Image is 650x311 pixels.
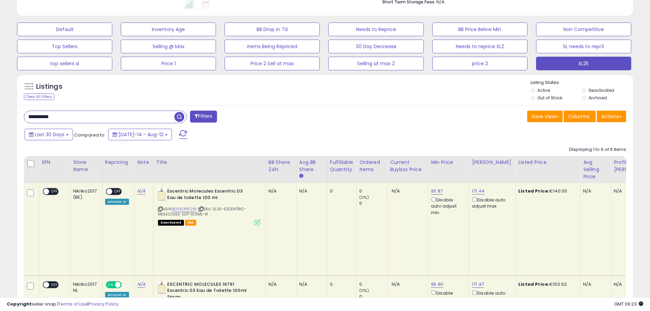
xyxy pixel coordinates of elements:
[88,301,118,307] a: Privacy Policy
[105,159,131,166] div: Repricing
[589,95,607,101] label: Archived
[137,159,150,166] div: Note
[328,40,423,53] button: 30 Day Decrease
[472,196,510,209] div: Disable auto adjust max
[330,159,353,173] div: Fulfillable Quantity
[167,281,250,302] b: ESCENTRIC MOLECULES 16791 Escentric 03 Eau de Toilette 100ml Spray
[431,188,443,195] a: 95.87
[73,281,97,294] div: Nikilko2017 NL
[568,113,590,120] span: Columns
[330,281,351,287] div: 0
[431,289,464,309] div: Disable auto adjust min
[190,111,217,123] button: Filters
[299,159,324,173] div: Avg BB Share
[108,129,172,140] button: [DATE]-14 - Aug-12
[158,188,165,202] img: 41kglgeOdqL._SL40_.jpg
[49,189,60,195] span: OFF
[269,188,291,194] div: N/A
[42,159,67,166] div: EFN
[432,57,528,70] button: price 2
[536,57,631,70] button: SL25
[359,288,369,293] small: (0%)
[58,301,87,307] a: Terms of Use
[328,23,423,36] button: Needs to Reprice
[472,281,484,288] a: 171.47
[185,220,197,226] span: FBA
[359,200,387,207] div: 0
[106,282,115,287] span: ON
[299,281,322,287] div: N/A
[167,188,250,202] b: Escentric Molecules Escentric 03 Eau de toilette 100 ml
[431,196,464,216] div: Disable auto adjust min
[328,57,423,70] button: Selling at max 2
[583,159,608,180] div: Avg Selling Price
[432,23,528,36] button: BB Price Below Min
[330,188,351,194] div: 0
[536,40,631,53] button: SL needs to repr3
[392,281,400,287] span: N/A
[269,159,293,173] div: BB Share 24h.
[73,159,99,173] div: Store Name
[24,94,54,100] div: Clear All Filters
[472,188,485,195] a: 171.44
[158,220,184,226] span: All listings that are unavailable for purchase on Amazon for any reason other than out-of-stock
[7,301,32,307] strong: Copyright
[17,57,112,70] button: top sellers sl
[432,40,528,53] button: Needs to reprice SL2
[35,131,64,138] span: Last 30 Days
[137,281,145,288] a: N/A
[269,281,291,287] div: N/A
[614,301,643,307] span: 2025-09-12 09:23 GMT
[583,188,606,194] div: N/A
[158,188,260,225] div: ASIN:
[518,281,575,287] div: €100.62
[392,188,400,194] span: N/A
[17,40,112,53] button: Top Sellers
[121,40,216,53] button: Selling @ Max
[172,206,197,212] a: B004DPKT2W
[359,195,369,200] small: (0%)
[359,159,384,173] div: Ordered Items
[225,57,320,70] button: Price 2 Sell at max
[299,188,322,194] div: N/A
[121,57,216,70] button: Price 1
[118,131,163,138] span: [DATE]-14 - Aug-12
[431,281,443,288] a: 95.90
[531,80,633,86] p: Listing States:
[518,281,549,287] b: Listed Price:
[536,23,631,36] button: Non Competitive
[112,189,123,195] span: OFF
[158,281,165,295] img: 41kglgeOdqL._SL40_.jpg
[589,87,614,93] label: Deactivated
[597,111,626,122] button: Actions
[225,40,320,53] button: Items Being Repriced
[472,159,512,166] div: [PERSON_NAME]
[225,23,320,36] button: BB Drop in 7d
[17,23,112,36] button: Default
[527,111,563,122] button: Save View
[518,188,575,194] div: €140.00
[158,206,246,216] span: | SKU: SL25-ESCENTRIC-MOLECULES-EDT-100ML-X1
[36,82,62,91] h5: Listings
[25,129,73,140] button: Last 30 Days
[518,188,549,194] b: Listed Price:
[518,159,577,166] div: Listed Price
[472,289,510,302] div: Disable auto adjust max
[137,188,145,195] a: N/A
[569,146,626,153] div: Displaying 1 to 6 of 6 items
[390,159,425,173] div: Current Buybox Price
[49,282,60,287] span: OFF
[156,159,263,166] div: Title
[299,173,303,179] small: Avg BB Share.
[583,281,606,287] div: N/A
[7,301,118,308] div: seller snap | |
[359,188,387,194] div: 0
[73,188,97,200] div: Nikilko2017 (BE)
[120,282,131,287] span: OFF
[431,159,466,166] div: Min Price
[74,132,105,138] span: Compared to:
[537,95,562,101] label: Out of Stock
[121,23,216,36] button: Inventory Age
[537,87,550,93] label: Active
[105,199,129,205] div: Amazon AI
